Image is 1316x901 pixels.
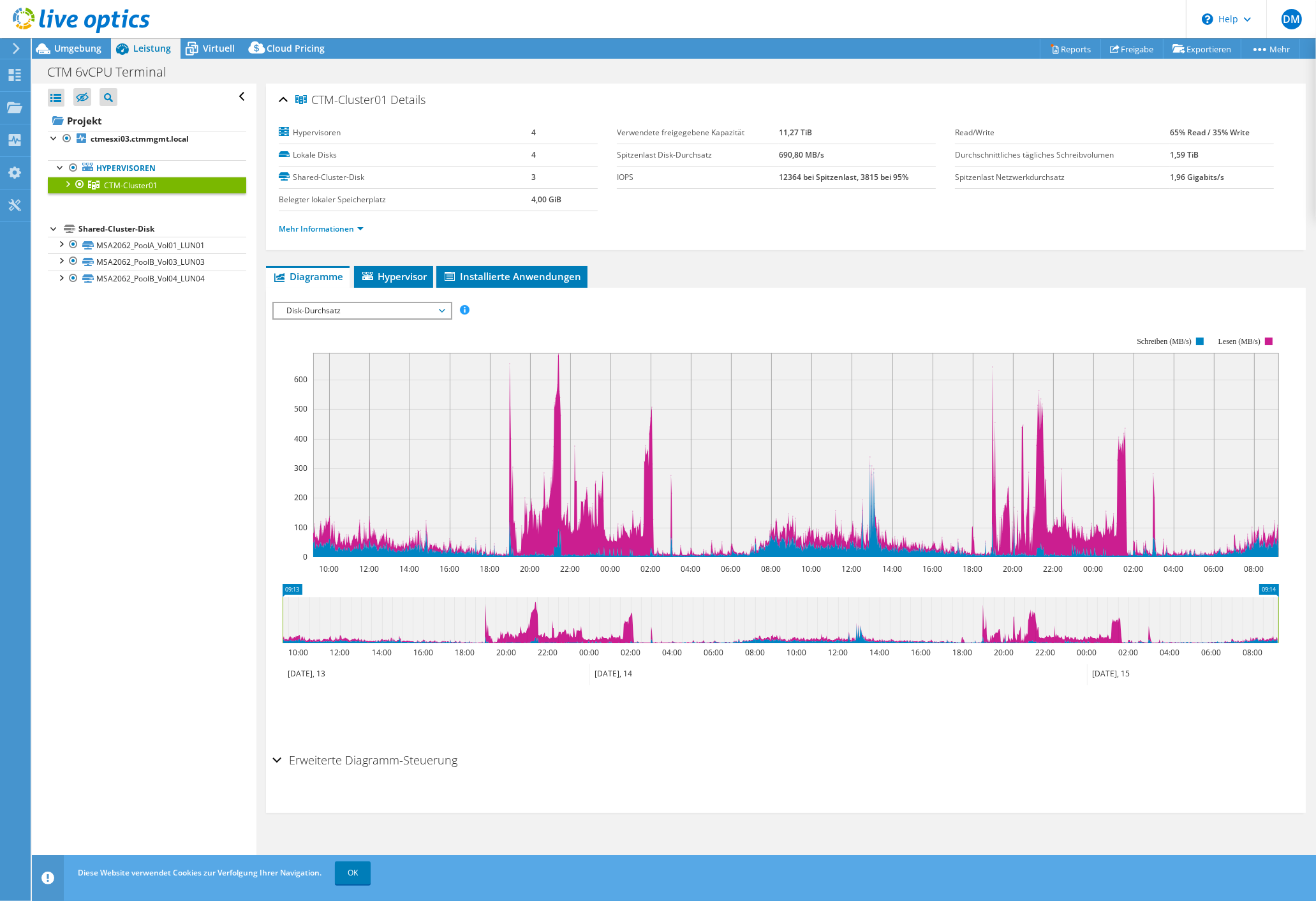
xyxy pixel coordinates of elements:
[78,867,322,878] span: Diese Website verwendet Cookies zur Verfolgung Ihrer Navigation.
[779,127,812,138] b: 11,27 TiB
[617,171,779,184] label: IOPS
[1218,337,1261,346] text: Lesen (MB/s)
[704,647,724,658] text: 06:00
[787,647,807,658] text: 10:00
[994,647,1014,658] text: 20:00
[41,65,186,79] h1: CTM 6vCPU Terminal
[400,563,420,574] text: 14:00
[521,563,540,574] text: 20:00
[294,433,307,444] text: 400
[1036,647,1056,658] text: 22:00
[1170,127,1250,138] b: 65% Read / 35% Write
[280,303,444,318] span: Disk-Durchsatz
[133,42,171,54] span: Leistung
[390,92,425,107] span: Details
[531,127,536,138] b: 4
[48,110,246,131] a: Projekt
[330,647,350,658] text: 12:00
[829,647,848,658] text: 12:00
[531,149,536,160] b: 4
[1040,39,1101,59] a: Reports
[1084,563,1104,574] text: 00:00
[294,403,307,414] text: 500
[295,94,387,107] span: CTM-Cluster01
[267,42,325,54] span: Cloud Pricing
[48,237,246,253] a: MSA2062_PoolA_Vol01_LUN01
[531,172,536,182] b: 3
[440,563,460,574] text: 16:00
[1170,149,1199,160] b: 1,59 TiB
[883,563,903,574] text: 14:00
[104,180,158,191] span: CTM-Cluster01
[955,126,1170,139] label: Read/Write
[272,747,457,773] h2: Erweiterte Diagramm-Steuerung
[1100,39,1164,59] a: Freigabe
[48,131,246,147] a: ctmesxi03.ctmmgmt.local
[320,563,339,574] text: 10:00
[1077,647,1097,658] text: 00:00
[963,563,983,574] text: 18:00
[48,253,246,270] a: MSA2062_PoolB_Vol03_LUN03
[538,647,558,658] text: 22:00
[294,463,307,473] text: 300
[294,374,307,385] text: 600
[802,563,822,574] text: 10:00
[1204,563,1224,574] text: 06:00
[360,563,380,574] text: 12:00
[580,647,600,658] text: 00:00
[455,647,475,658] text: 18:00
[1160,647,1180,658] text: 04:00
[842,563,862,574] text: 12:00
[1163,39,1241,59] a: Exportieren
[531,194,561,205] b: 4,00 GiB
[272,270,343,283] span: Diagramme
[335,861,371,884] a: OK
[1164,563,1184,574] text: 04:00
[294,492,307,503] text: 200
[279,126,531,139] label: Hypervisoren
[601,563,621,574] text: 00:00
[54,42,101,54] span: Umgebung
[279,149,531,161] label: Lokale Disks
[955,149,1170,161] label: Durchschnittliches tägliches Schreibvolumen
[681,563,701,574] text: 04:00
[641,563,661,574] text: 02:00
[721,563,741,574] text: 06:00
[497,647,517,658] text: 20:00
[955,171,1170,184] label: Spitzenlast Netzwerkdurchsatz
[48,271,246,287] a: MSA2062_PoolB_Vol04_LUN04
[663,647,683,658] text: 04:00
[294,522,307,533] text: 100
[779,149,824,160] b: 690,80 MB/s
[480,563,500,574] text: 18:00
[779,172,908,182] b: 12364 bei Spitzenlast, 3815 bei 95%
[1119,647,1139,658] text: 02:00
[1044,563,1063,574] text: 22:00
[1243,647,1263,658] text: 08:00
[279,193,531,206] label: Belegter lokaler Speicherplatz
[746,647,765,658] text: 08:00
[279,171,531,184] label: Shared-Cluster-Disk
[1124,563,1144,574] text: 02:00
[561,563,580,574] text: 22:00
[48,177,246,193] a: CTM-Cluster01
[617,149,779,161] label: Spitzenlast Disk-Durchsatz
[289,647,309,658] text: 10:00
[912,647,931,658] text: 16:00
[48,160,246,177] a: Hypervisoren
[360,270,427,283] span: Hypervisor
[443,270,581,283] span: Installierte Anwendungen
[870,647,890,658] text: 14:00
[373,647,392,658] text: 14:00
[203,42,235,54] span: Virtuell
[1170,172,1224,182] b: 1,96 Gigabits/s
[1241,39,1300,59] a: Mehr
[617,126,779,139] label: Verwendete freigegebene Kapazität
[621,647,641,658] text: 02:00
[1202,13,1213,25] svg: \n
[279,223,364,234] a: Mehr Informationen
[1282,9,1302,29] span: DM
[78,221,246,237] div: Shared-Cluster-Disk
[1245,563,1264,574] text: 08:00
[91,133,189,144] b: ctmesxi03.ctmmgmt.local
